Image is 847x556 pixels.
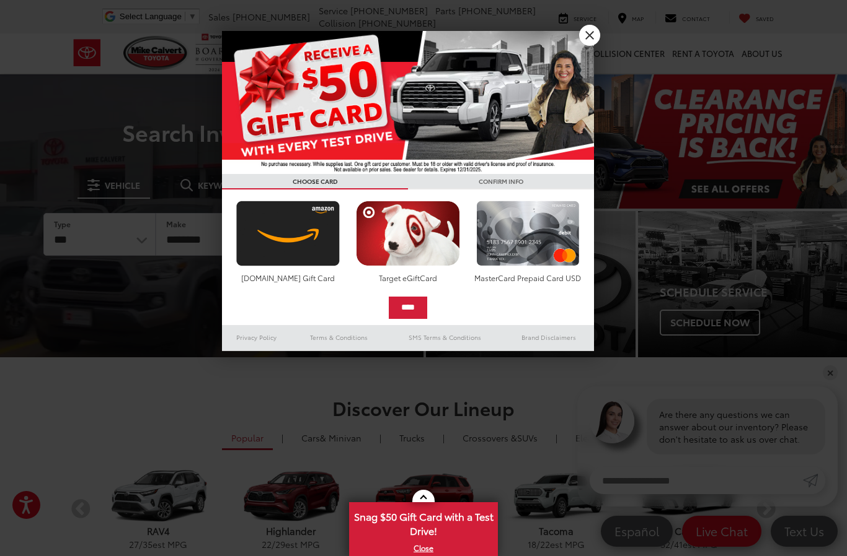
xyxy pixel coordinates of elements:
img: 55838_top_625864.jpg [222,31,594,174]
a: Terms & Conditions [291,330,386,345]
div: [DOMAIN_NAME] Gift Card [233,272,343,283]
img: mastercard.png [473,201,583,266]
img: amazoncard.png [233,201,343,266]
span: Snag $50 Gift Card with a Test Drive! [350,503,497,541]
div: MasterCard Prepaid Card USD [473,272,583,283]
img: targetcard.png [353,201,463,266]
a: SMS Terms & Conditions [386,330,503,345]
div: Target eGiftCard [353,272,463,283]
a: Brand Disclaimers [503,330,594,345]
a: Privacy Policy [222,330,291,345]
h3: CONFIRM INFO [408,174,594,189]
h3: CHOOSE CARD [222,174,408,189]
